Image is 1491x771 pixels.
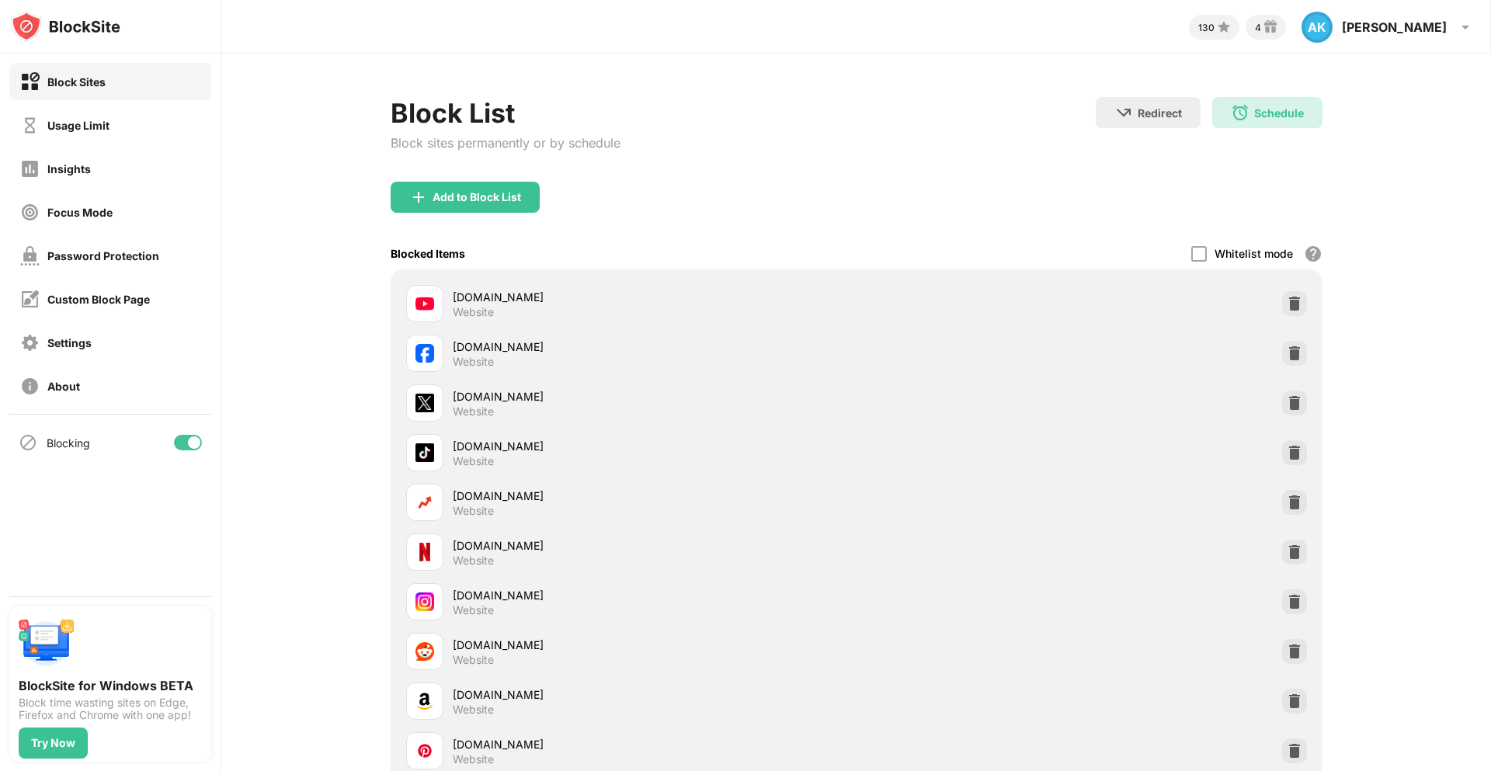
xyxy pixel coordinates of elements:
[19,616,75,672] img: push-desktop.svg
[415,443,434,462] img: favicons
[1215,247,1293,260] div: Whitelist mode
[47,336,92,349] div: Settings
[47,75,106,89] div: Block Sites
[1138,106,1182,120] div: Redirect
[20,290,40,309] img: customize-block-page-off.svg
[453,405,494,418] div: Website
[453,355,494,369] div: Website
[20,333,40,353] img: settings-off.svg
[453,454,494,468] div: Website
[453,289,857,305] div: [DOMAIN_NAME]
[453,587,857,603] div: [DOMAIN_NAME]
[415,394,434,412] img: favicons
[47,436,90,450] div: Blocking
[47,162,91,175] div: Insights
[11,11,120,42] img: logo-blocksite.svg
[415,692,434,710] img: favicons
[20,377,40,396] img: about-off.svg
[453,554,494,568] div: Website
[391,97,620,129] div: Block List
[1261,18,1280,36] img: reward-small.svg
[20,246,40,266] img: password-protection-off.svg
[453,686,857,703] div: [DOMAIN_NAME]
[453,752,494,766] div: Website
[415,493,434,512] img: favicons
[1342,19,1447,35] div: [PERSON_NAME]
[47,119,109,132] div: Usage Limit
[453,537,857,554] div: [DOMAIN_NAME]
[453,488,857,504] div: [DOMAIN_NAME]
[415,592,434,611] img: favicons
[433,191,521,203] div: Add to Block List
[415,543,434,561] img: favicons
[391,247,465,260] div: Blocked Items
[47,206,113,219] div: Focus Mode
[453,637,857,653] div: [DOMAIN_NAME]
[19,696,202,721] div: Block time wasting sites on Edge, Firefox and Chrome with one app!
[453,388,857,405] div: [DOMAIN_NAME]
[453,736,857,752] div: [DOMAIN_NAME]
[47,380,80,393] div: About
[415,344,434,363] img: favicons
[1302,12,1333,43] div: AK
[20,159,40,179] img: insights-off.svg
[415,642,434,661] img: favicons
[453,703,494,717] div: Website
[19,678,202,693] div: BlockSite for Windows BETA
[415,294,434,313] img: favicons
[391,135,620,151] div: Block sites permanently or by schedule
[453,305,494,319] div: Website
[20,116,40,135] img: time-usage-off.svg
[20,72,40,92] img: block-on.svg
[20,203,40,222] img: focus-off.svg
[1254,106,1304,120] div: Schedule
[31,737,75,749] div: Try Now
[415,741,434,760] img: favicons
[453,603,494,617] div: Website
[453,438,857,454] div: [DOMAIN_NAME]
[19,433,37,452] img: blocking-icon.svg
[47,249,159,262] div: Password Protection
[453,653,494,667] div: Website
[47,293,150,306] div: Custom Block Page
[453,339,857,355] div: [DOMAIN_NAME]
[1215,18,1233,36] img: points-small.svg
[1255,22,1261,33] div: 4
[1198,22,1215,33] div: 130
[453,504,494,518] div: Website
